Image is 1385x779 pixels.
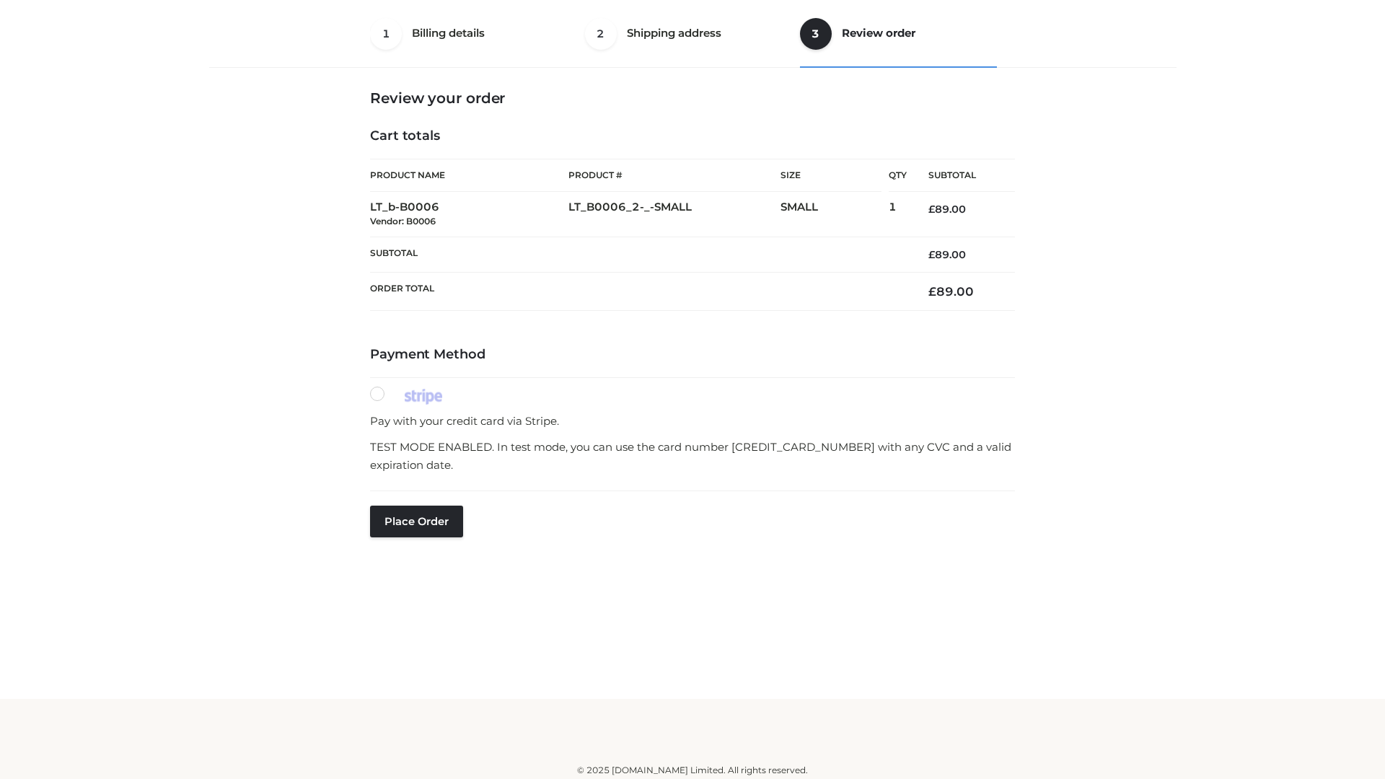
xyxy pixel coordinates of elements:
[214,763,1171,778] div: © 2025 [DOMAIN_NAME] Limited. All rights reserved.
[928,248,966,261] bdi: 89.00
[370,216,436,226] small: Vendor: B0006
[907,159,1015,192] th: Subtotal
[370,128,1015,144] h4: Cart totals
[928,203,935,216] span: £
[370,192,568,237] td: LT_b-B0006
[370,412,1015,431] p: Pay with your credit card via Stripe.
[889,159,907,192] th: Qty
[928,248,935,261] span: £
[370,438,1015,475] p: TEST MODE ENABLED. In test mode, you can use the card number [CREDIT_CARD_NUMBER] with any CVC an...
[568,159,781,192] th: Product #
[370,159,568,192] th: Product Name
[370,89,1015,107] h3: Review your order
[781,192,889,237] td: SMALL
[568,192,781,237] td: LT_B0006_2-_-SMALL
[370,506,463,537] button: Place order
[370,237,907,272] th: Subtotal
[370,347,1015,363] h4: Payment Method
[928,284,974,299] bdi: 89.00
[928,284,936,299] span: £
[889,192,907,237] td: 1
[781,159,881,192] th: Size
[370,273,907,311] th: Order Total
[928,203,966,216] bdi: 89.00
